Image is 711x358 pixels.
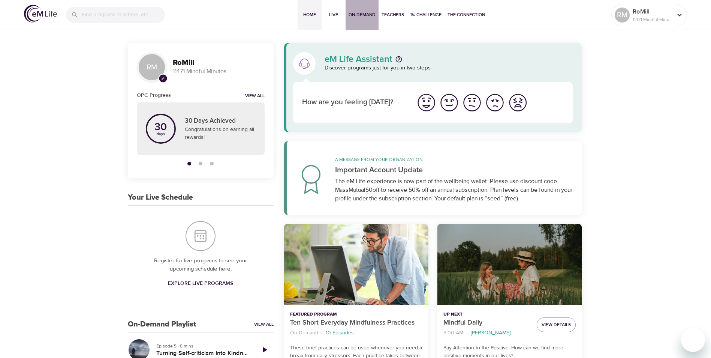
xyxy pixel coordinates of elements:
p: Congratulations on earning all rewards! [185,126,256,141]
img: eM Life Assistant [298,57,310,69]
button: I'm feeling bad [483,91,506,114]
p: days [154,132,167,135]
button: Ten Short Everyday Mindfulness Practices [284,224,428,305]
span: View Details [542,321,571,329]
a: Explore Live Programs [165,277,236,290]
p: How are you feeling [DATE]? [302,97,406,108]
img: Your Live Schedule [186,221,216,251]
img: worst [507,92,528,113]
span: Explore Live Programs [168,279,233,288]
nav: breadcrumb [290,328,422,338]
a: View All [254,321,274,328]
div: The eM Life experience is now part of the wellbeing wallet. Please use discount code MassMutual50... [335,177,573,203]
button: View Details [537,317,576,332]
p: Register for live programs to see your upcoming schedule here. [143,257,259,274]
iframe: Button to launch messaging window [681,328,705,352]
img: good [439,92,460,113]
span: On-Demand [349,11,376,19]
h6: OPC Progress [137,91,171,99]
h5: Turning Self-criticism Into Kindness [156,349,250,357]
img: great [416,92,437,113]
span: Home [301,11,319,19]
button: I'm feeling great [415,91,438,114]
p: eM Life Assistant [325,55,392,64]
h3: On-Demand Playlist [128,320,196,329]
p: Mindful Daily [443,318,531,328]
li: · [321,328,323,338]
h3: RoMill [173,59,265,67]
span: 1% Challenge [410,11,442,19]
li: · [466,328,468,338]
img: bad [485,92,505,113]
button: Mindful Daily [437,224,582,305]
button: I'm feeling good [438,91,461,114]
p: [PERSON_NAME] [471,329,510,337]
p: 30 Days Achieved [185,116,256,126]
p: Episode 5 · 8 mins [156,343,250,349]
p: 11471 Mindful Minutes [173,67,265,76]
p: 10 Episodes [326,329,354,337]
div: RM [615,8,630,23]
img: logo [24,5,57,23]
p: 30 [154,122,167,132]
p: RoMill [633,7,672,16]
span: Live [325,11,343,19]
input: Find programs, teachers, etc... [82,7,165,23]
p: Discover programs just for you in two steps [325,64,573,72]
p: A message from your organization [335,156,573,163]
p: Up Next [443,311,531,318]
img: ok [462,92,482,113]
p: Ten Short Everyday Mindfulness Practices [290,318,422,328]
div: RM [137,52,167,82]
p: Featured Program [290,311,422,318]
span: The Connection [448,11,485,19]
p: 8:00 AM [443,329,463,337]
button: I'm feeling ok [461,91,483,114]
nav: breadcrumb [443,328,531,338]
button: I'm feeling worst [506,91,529,114]
p: 11471 Mindful Minutes [633,16,672,23]
a: View all notifications [245,93,265,99]
p: On-Demand [290,329,318,337]
p: Important Account Update [335,164,573,176]
span: Teachers [382,11,404,19]
h3: Your Live Schedule [128,193,193,202]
